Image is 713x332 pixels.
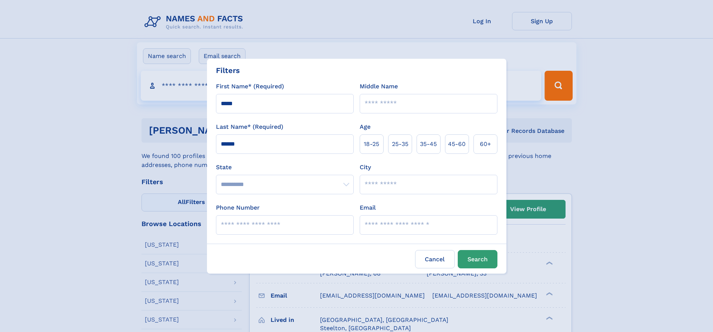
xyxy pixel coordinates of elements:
span: 60+ [480,140,491,149]
label: Email [360,203,376,212]
label: City [360,163,371,172]
label: First Name* (Required) [216,82,284,91]
span: 45‑60 [448,140,466,149]
label: Age [360,122,371,131]
label: State [216,163,354,172]
span: 18‑25 [364,140,379,149]
label: Last Name* (Required) [216,122,283,131]
label: Middle Name [360,82,398,91]
label: Phone Number [216,203,260,212]
label: Cancel [415,250,455,268]
button: Search [458,250,497,268]
div: Filters [216,65,240,76]
span: 35‑45 [420,140,437,149]
span: 25‑35 [392,140,408,149]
